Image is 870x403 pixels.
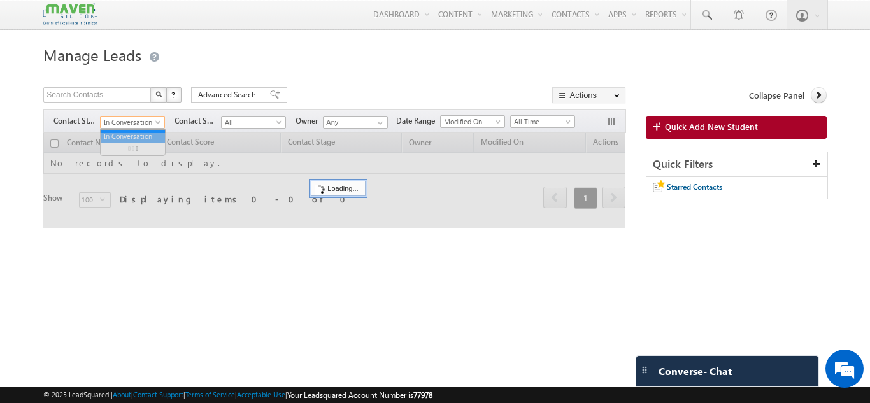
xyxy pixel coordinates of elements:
span: Contact Stage [53,115,100,127]
a: About [113,390,131,399]
ul: In Conversation [100,129,166,156]
div: Quick Filters [646,152,827,177]
button: ? [166,87,182,103]
a: In Conversation [101,131,165,142]
span: All Time [511,116,571,127]
div: Loading... [311,181,365,196]
span: Quick Add New Student [665,121,758,132]
span: © 2025 LeadSquared | | | | | [43,389,432,401]
button: Actions [552,87,625,103]
a: Contact Support [133,390,183,399]
a: All Time [510,115,575,128]
span: Collapse Panel [749,90,804,101]
img: carter-drag [639,365,650,375]
a: Terms of Service [185,390,235,399]
span: In Conversation [101,117,161,128]
span: Starred Contacts [667,182,722,192]
span: Advanced Search [198,89,260,101]
span: Your Leadsquared Account Number is [287,390,432,400]
span: Modified On [441,116,501,127]
a: Show All Items [371,117,387,129]
a: All [221,116,286,129]
a: Quick Add New Student [646,116,827,139]
input: Type to Search [323,116,388,129]
span: Manage Leads [43,45,141,65]
span: ? [171,89,177,100]
img: Custom Logo [43,3,97,25]
span: Date Range [396,115,440,127]
a: In Conversation [100,116,165,129]
a: Modified On [440,115,505,128]
span: Owner [296,115,323,127]
img: Search [155,91,162,97]
span: All [222,117,282,128]
span: Contact Source [175,115,221,127]
span: 77978 [413,390,432,400]
a: Acceptable Use [237,390,285,399]
span: Converse - Chat [659,365,732,377]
